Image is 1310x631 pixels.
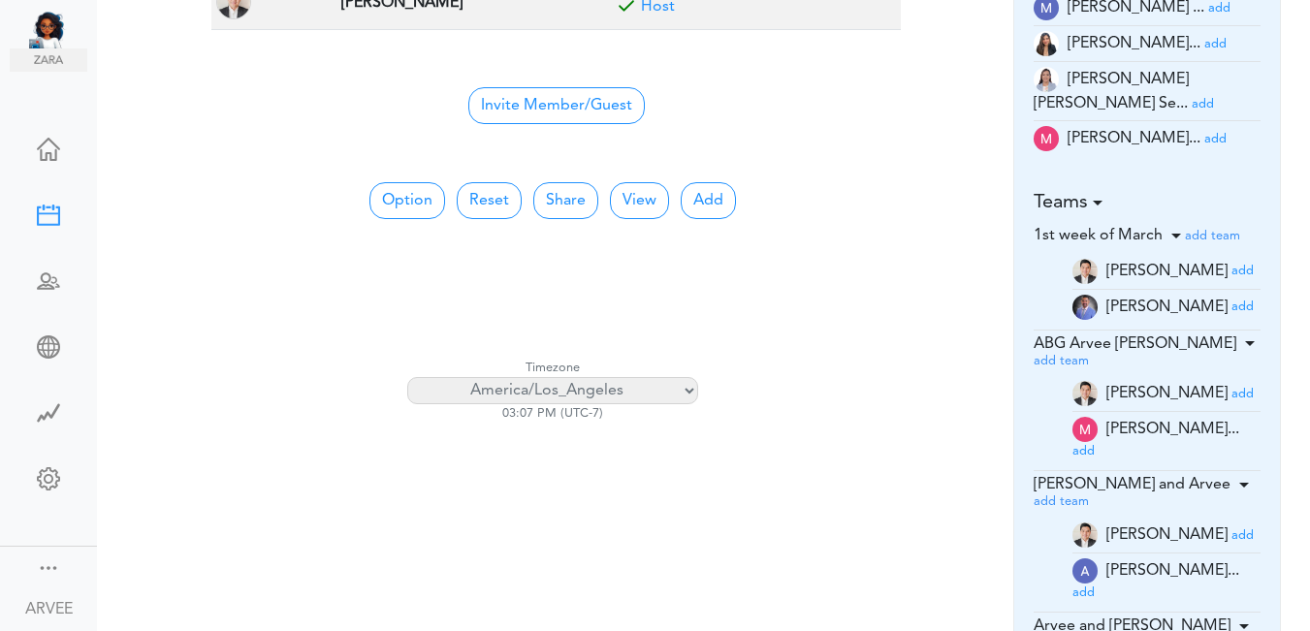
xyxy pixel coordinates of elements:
span: ABG Arvee [PERSON_NAME] [1034,336,1236,352]
li: a.flores@unified-accounting.com [1072,254,1262,290]
span: [PERSON_NAME] [1106,299,1228,314]
div: Home [10,138,87,157]
a: add [1204,131,1227,146]
li: ma.dacuma@unified-accounting.com [1072,412,1262,465]
small: add team [1185,230,1240,242]
span: Invite Member/Guest to join your Group Free Time Calendar [468,87,645,124]
label: Timezone [526,359,580,377]
span: [PERSON_NAME] [1106,527,1228,543]
span: 1st week of March [1034,228,1163,243]
a: add [1192,96,1214,111]
span: [PERSON_NAME] [1106,263,1228,278]
small: add [1231,529,1254,542]
small: add [1204,38,1227,50]
img: Z [1072,295,1098,320]
img: zKsWRAxI9YUAAAAASUVORK5CYII= [1072,417,1098,442]
a: add team [1185,228,1240,243]
img: tYClh565bsNRV2DOQ8zUDWWPrkmSsbOKg5xJDCoDKG2XlEZmCEccTQ7zEOPYImp7PCOAf7r2cjy7pCrRzzhJpJUo4c9mYcQ0F... [1034,67,1059,92]
small: add team [1034,495,1089,508]
li: a.banaga@unified-accounting.com [1072,553,1262,607]
span: 03:07 PM (UTC-7) [502,407,603,420]
small: add [1231,265,1254,277]
div: Time Saved [10,401,87,421]
a: Share [533,182,598,219]
span: [PERSON_NAME]... [1106,563,1239,579]
span: [PERSON_NAME] [PERSON_NAME] Se... [1034,72,1189,111]
img: Unified Global - Powered by TEAMCAL AI [29,10,87,48]
img: Z [1072,381,1098,406]
a: ARVEE [2,585,95,629]
small: add [1231,388,1254,400]
button: Add [681,182,736,219]
button: View [610,182,669,219]
span: [PERSON_NAME] and Arvee [1034,477,1230,492]
img: zara.png [10,48,87,72]
a: Change Settings [10,457,87,504]
h5: Teams [1034,191,1262,214]
div: ARVEE [25,598,73,621]
span: [PERSON_NAME] [1106,386,1228,401]
small: add [1072,586,1095,599]
div: Share Meeting Link [10,335,87,355]
button: Reset [457,182,522,219]
button: Option [369,182,445,219]
span: [PERSON_NAME]... [1068,131,1200,146]
img: E70kTnhEtDRAIGhEjAgBAJGBAiAQNCJGBAiAQMCJGAASESMCBEAgaESMCAEAkYECIBA0IkYECIBAwIkYABIRIwIEQCBoRIwIA... [1072,558,1098,584]
div: Change Settings [10,467,87,487]
img: t+ebP8ENxXARE3R9ZYAAAAASUVORK5CYII= [1034,31,1059,56]
small: add team [1034,355,1089,367]
img: zKsWRAxI9YUAAAAASUVORK5CYII= [1034,126,1059,151]
small: add [1192,98,1214,110]
span: [PERSON_NAME]... [1106,422,1239,437]
a: add team [1034,493,1089,509]
li: Tax Supervisor (ma.dacuma@unified-accounting.com) [1034,121,1262,157]
li: a.flores@unified-accounting.com [1072,518,1262,553]
small: add [1231,300,1254,313]
a: add team [1034,353,1089,368]
small: add [1204,133,1227,145]
small: add [1208,2,1230,15]
a: add [1231,386,1254,401]
div: New Meeting [10,204,87,223]
small: add [1072,445,1095,457]
a: add [1231,527,1254,543]
img: Z [1072,522,1098,548]
li: Tax Accountant (mc.cabasan@unified-accounting.com) [1034,26,1262,62]
div: Show menu and text [37,556,60,576]
div: Schedule Team Meeting [10,269,87,289]
span: [PERSON_NAME]... [1068,36,1200,51]
a: add [1072,584,1095,600]
a: add [1231,299,1254,314]
a: add [1231,263,1254,278]
a: Change side menu [37,556,60,584]
li: Tax Manager (mc.servinas@unified-accounting.com) [1034,62,1262,121]
li: rigel@unified-accounting.com [1072,290,1262,325]
li: a.flores@unified-accounting.com [1072,376,1262,412]
img: Z [1072,259,1098,284]
a: add [1204,36,1227,51]
a: add [1072,443,1095,458]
